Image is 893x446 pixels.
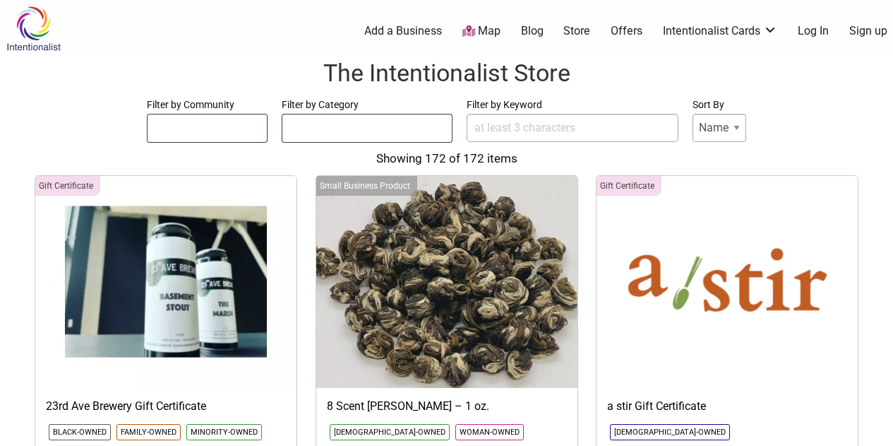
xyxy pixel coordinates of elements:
[798,23,829,39] a: Log In
[46,399,286,414] h3: 23rd Ave Brewery Gift Certificate
[563,23,590,39] a: Store
[467,114,678,142] input: at least 3 characters
[282,96,453,114] label: Filter by Category
[849,23,887,39] a: Sign up
[316,176,577,388] img: Young Tea 8 Scent Jasmine Green Pearl
[611,23,642,39] a: Offers
[330,424,450,440] li: Click to show only this community
[147,96,268,114] label: Filter by Community
[467,96,678,114] label: Filter by Keyword
[607,399,847,414] h3: a stir Gift Certificate
[116,424,181,440] li: Click to show only this community
[316,176,417,196] div: Click to show only this category
[49,424,111,440] li: Click to show only this community
[455,424,524,440] li: Click to show only this community
[14,57,879,90] h1: The Intentionalist Store
[462,23,501,40] a: Map
[693,96,746,114] label: Sort By
[327,399,567,414] h3: 8 Scent [PERSON_NAME] – 1 oz.
[35,176,100,196] div: Click to show only this category
[521,23,544,39] a: Blog
[364,23,442,39] a: Add a Business
[597,176,661,196] div: Click to show only this category
[610,424,730,440] li: Click to show only this community
[186,424,262,440] li: Click to show only this community
[14,150,879,168] div: Showing 172 of 172 items
[663,23,777,39] a: Intentionalist Cards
